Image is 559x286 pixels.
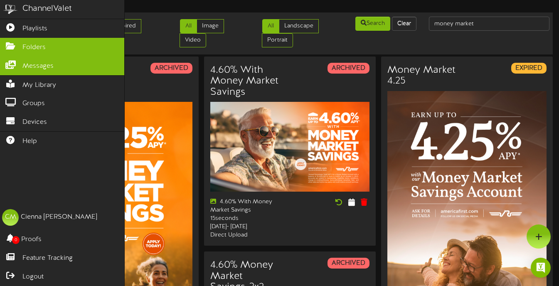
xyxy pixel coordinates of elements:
div: ChannelValet [22,3,72,15]
span: Feature Tracking [22,254,73,263]
div: [DATE] - [DATE] [210,223,284,231]
a: Expired [111,19,141,33]
span: Devices [22,118,47,127]
span: 0 [12,236,20,244]
button: Clear [392,17,416,31]
div: 15 seconds [210,214,284,223]
a: Landscape [279,19,319,33]
a: Video [180,33,206,47]
strong: ARCHIVED [155,64,188,72]
strong: ARCHIVED [332,64,365,72]
a: Image [197,19,224,33]
strong: EXPIRED [515,64,542,72]
a: Portrait [262,33,293,47]
span: Groups [22,99,45,108]
input: -- Search Messages by Name -- [429,17,549,31]
div: 4.60% With Money Market Savings [210,198,284,214]
h3: Money Market 4.25 [387,65,461,87]
h3: 4.60% With Money Market Savings [210,65,284,98]
a: All [180,19,197,33]
span: Proofs [21,235,42,244]
div: Direct Upload [210,231,284,239]
span: My Library [22,81,56,90]
span: Logout [22,272,44,282]
a: All [262,19,279,33]
span: Help [22,137,37,146]
button: Search [355,17,390,31]
span: Folders [22,43,46,52]
strong: ARCHIVED [332,259,365,267]
span: Messages [22,62,54,71]
div: Open Intercom Messenger [531,258,551,278]
div: CM [2,209,19,226]
span: Playlists [22,24,47,34]
div: Cienna [PERSON_NAME] [21,212,97,222]
img: 180bdaaf-af8a-47b4-ac27-a38a3b813fe723_46moneymarket_revel-horizontal.jpg [210,102,369,192]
